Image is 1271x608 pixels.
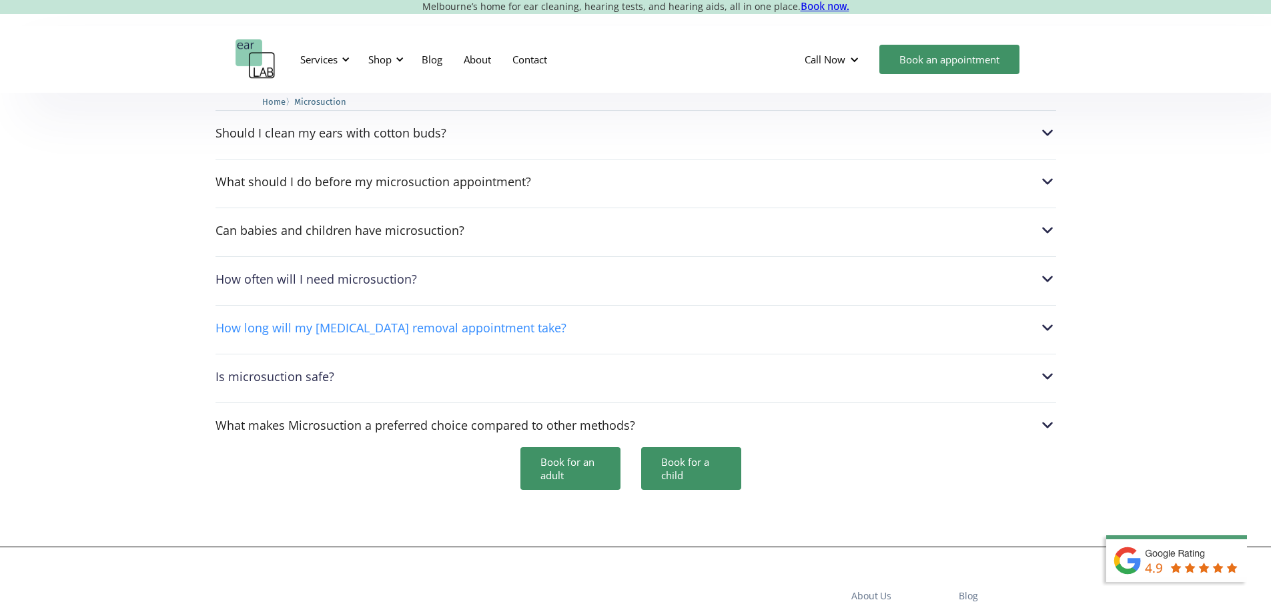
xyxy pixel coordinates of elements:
a: Home [262,95,286,107]
a: home [236,39,276,79]
li: 〉 [262,95,294,109]
a: Blog [411,40,453,79]
img: Is microsuction safe? [1039,368,1056,385]
a: Contact [502,40,558,79]
div: Call Now [805,53,845,66]
div: How long will my [MEDICAL_DATA] removal appointment take? [216,321,566,334]
div: Services [292,39,354,79]
div: Call Now [794,39,873,79]
div: How long will my [MEDICAL_DATA] removal appointment take?How long will my earwax removal appointm... [216,319,1056,336]
div: What should I do before my microsuction appointment?What should I do before my microsuction appoi... [216,173,1056,190]
a: Book for an adult [520,447,620,490]
a: About [453,40,502,79]
span: Microsuction [294,97,346,107]
div: What makes Microsuction a preferred choice compared to other methods?What makes Microsuction a pr... [216,416,1056,434]
div: How often will I need microsuction? [216,272,417,286]
a: Book for a child [641,447,741,490]
img: What should I do before my microsuction appointment? [1039,173,1056,190]
span: Home [262,97,286,107]
div: Should I clean my ears with cotton buds?Should I clean my ears with cotton buds? [216,124,1056,141]
div: Services [300,53,338,66]
div: What should I do before my microsuction appointment? [216,175,531,188]
a: Microsuction [294,95,346,107]
img: Can babies and children have microsuction? [1039,222,1056,239]
div: How often will I need microsuction?How often will I need microsuction? [216,270,1056,288]
div: What makes Microsuction a preferred choice compared to other methods? [216,418,635,432]
div: Shop [360,39,408,79]
img: Should I clean my ears with cotton buds? [1039,124,1056,141]
img: How long will my earwax removal appointment take? [1039,319,1056,336]
a: About Us [851,585,948,607]
div: Is microsuction safe? [216,370,334,383]
img: What makes Microsuction a preferred choice compared to other methods? [1039,416,1056,434]
a: Book an appointment [879,45,1019,74]
img: How often will I need microsuction? [1039,270,1056,288]
div: Can babies and children have microsuction? [216,224,464,237]
a: Blog [959,585,1055,607]
div: Should I clean my ears with cotton buds? [216,126,446,139]
div: Shop [368,53,392,66]
div: Is microsuction safe?Is microsuction safe? [216,368,1056,385]
div: Can babies and children have microsuction?Can babies and children have microsuction? [216,222,1056,239]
